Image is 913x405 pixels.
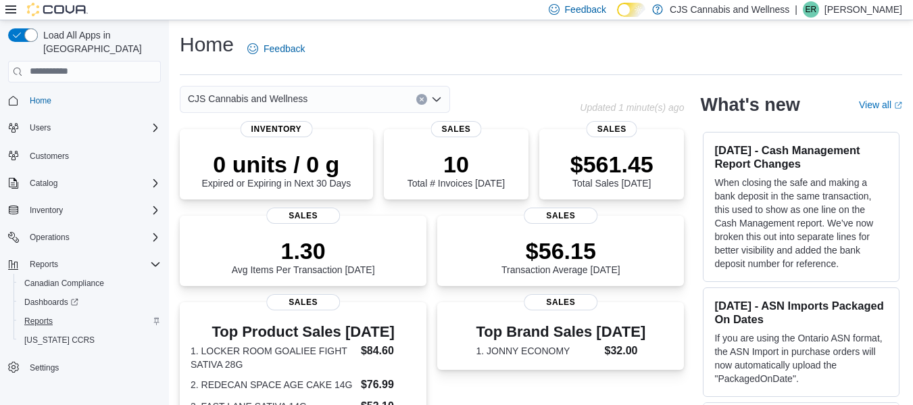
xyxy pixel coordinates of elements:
[24,202,68,218] button: Inventory
[430,121,481,137] span: Sales
[30,232,70,243] span: Operations
[180,31,234,58] h1: Home
[3,91,166,110] button: Home
[30,259,58,270] span: Reports
[617,17,618,18] span: Dark Mode
[894,101,902,110] svg: External link
[3,118,166,137] button: Users
[24,175,161,191] span: Catalog
[24,359,161,376] span: Settings
[24,256,64,272] button: Reports
[605,343,646,359] dd: $32.00
[266,294,341,310] span: Sales
[361,377,416,393] dd: $76.99
[714,299,888,326] h3: [DATE] - ASN Imports Packaged On Dates
[565,3,606,16] span: Feedback
[24,360,64,376] a: Settings
[408,151,505,178] p: 10
[361,343,416,359] dd: $84.60
[30,151,69,162] span: Customers
[30,95,51,106] span: Home
[242,35,310,62] a: Feedback
[241,121,313,137] span: Inventory
[24,147,161,164] span: Customers
[570,151,653,178] p: $561.45
[714,331,888,385] p: If you are using the Ontario ASN format, the ASN Import in purchase orders will now automatically...
[201,151,351,178] p: 0 units / 0 g
[859,99,902,110] a: View allExternal link
[24,256,161,272] span: Reports
[191,324,416,340] h3: Top Product Sales [DATE]
[524,208,598,224] span: Sales
[431,94,442,105] button: Open list of options
[38,28,161,55] span: Load All Apps in [GEOGRAPHIC_DATA]
[408,151,505,189] div: Total # Invoices [DATE]
[19,275,109,291] a: Canadian Compliance
[19,332,100,348] a: [US_STATE] CCRS
[3,358,166,377] button: Settings
[30,362,59,373] span: Settings
[232,237,375,264] p: 1.30
[19,294,84,310] a: Dashboards
[501,237,620,275] div: Transaction Average [DATE]
[14,312,166,331] button: Reports
[806,1,817,18] span: ER
[617,3,645,17] input: Dark Mode
[24,92,161,109] span: Home
[587,121,637,137] span: Sales
[232,237,375,275] div: Avg Items Per Transaction [DATE]
[24,229,161,245] span: Operations
[476,324,645,340] h3: Top Brand Sales [DATE]
[191,378,355,391] dt: 2. REDECAN SPACE AGE CAKE 14G
[795,1,797,18] p: |
[24,148,74,164] a: Customers
[24,297,78,308] span: Dashboards
[570,151,653,189] div: Total Sales [DATE]
[266,208,341,224] span: Sales
[14,274,166,293] button: Canadian Compliance
[24,202,161,218] span: Inventory
[3,201,166,220] button: Inventory
[24,120,161,136] span: Users
[24,335,95,346] span: [US_STATE] CCRS
[24,175,63,191] button: Catalog
[24,278,104,289] span: Canadian Compliance
[14,293,166,312] a: Dashboards
[670,1,789,18] p: CJS Cannabis and Wellness
[3,145,166,165] button: Customers
[14,331,166,350] button: [US_STATE] CCRS
[19,294,161,310] span: Dashboards
[30,122,51,133] span: Users
[19,275,161,291] span: Canadian Compliance
[3,228,166,247] button: Operations
[824,1,902,18] p: [PERSON_NAME]
[3,255,166,274] button: Reports
[714,176,888,270] p: When closing the safe and making a bank deposit in the same transaction, this used to show as one...
[476,344,599,358] dt: 1. JONNY ECONOMY
[188,91,307,107] span: CJS Cannabis and Wellness
[3,174,166,193] button: Catalog
[27,3,88,16] img: Cova
[416,94,427,105] button: Clear input
[30,205,63,216] span: Inventory
[714,143,888,170] h3: [DATE] - Cash Management Report Changes
[264,42,305,55] span: Feedback
[803,1,819,18] div: Emily Reid
[24,93,57,109] a: Home
[700,94,799,116] h2: What's new
[19,313,161,329] span: Reports
[24,120,56,136] button: Users
[524,294,598,310] span: Sales
[191,344,355,371] dt: 1. LOCKER ROOM GOALIEE FIGHT SATIVA 28G
[24,316,53,327] span: Reports
[19,313,58,329] a: Reports
[24,229,75,245] button: Operations
[19,332,161,348] span: Washington CCRS
[30,178,57,189] span: Catalog
[580,102,684,113] p: Updated 1 minute(s) ago
[501,237,620,264] p: $56.15
[201,151,351,189] div: Expired or Expiring in Next 30 Days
